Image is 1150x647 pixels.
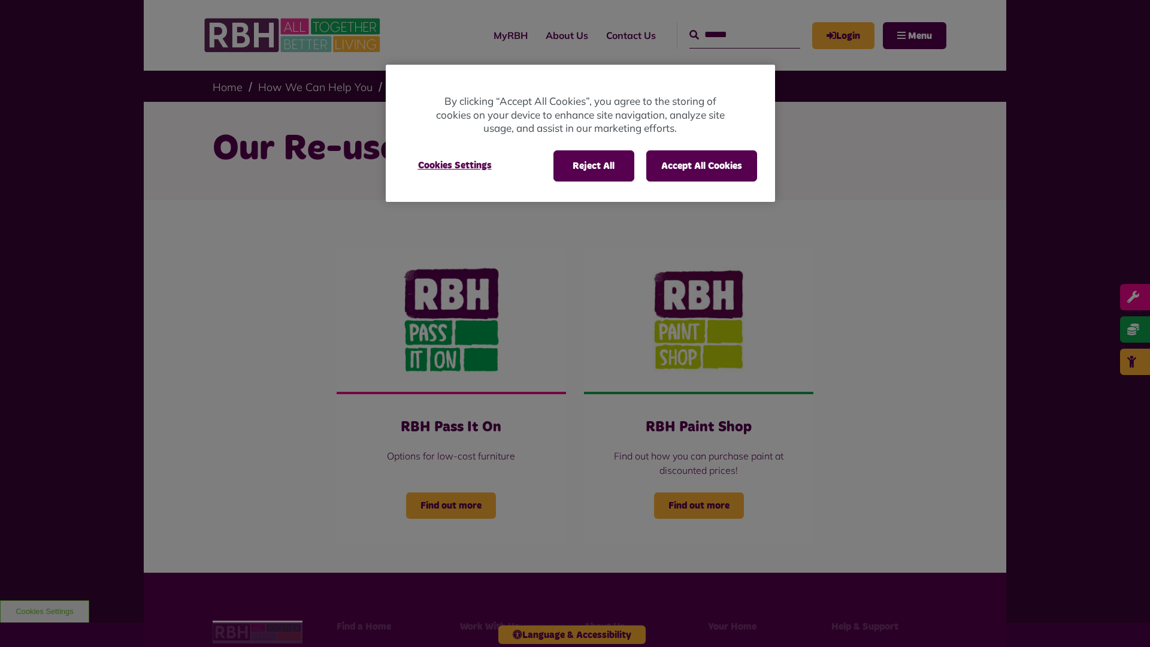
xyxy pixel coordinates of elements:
[386,65,775,202] div: Cookie banner
[646,150,757,182] button: Accept All Cookies
[553,150,634,182] button: Reject All
[434,95,727,135] p: By clicking “Accept All Cookies”, you agree to the storing of cookies on your device to enhance s...
[404,150,506,180] button: Cookies Settings
[386,65,775,202] div: Privacy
